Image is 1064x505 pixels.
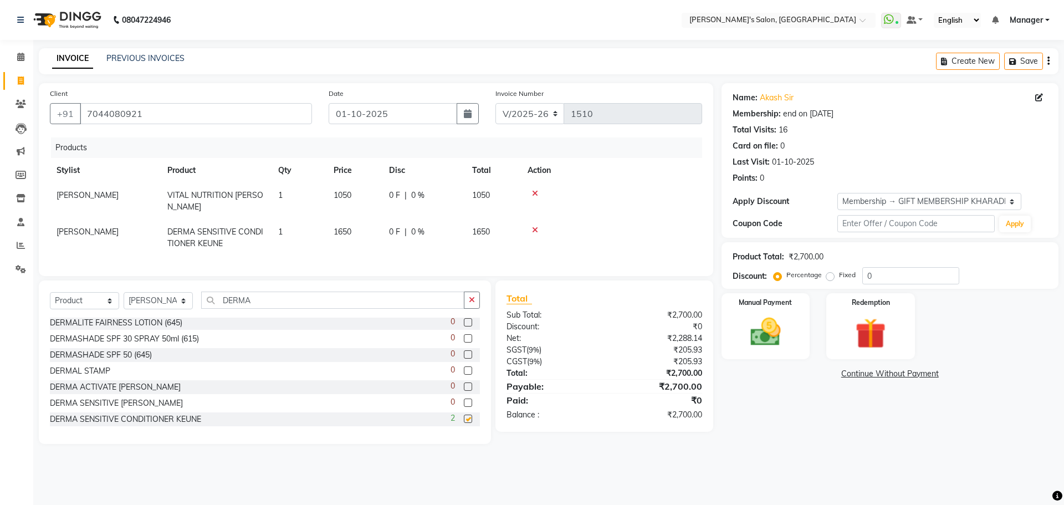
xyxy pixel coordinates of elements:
[936,53,1000,70] button: Create New
[604,333,710,344] div: ₹2,288.14
[846,314,896,353] img: _gift.svg
[50,317,182,329] div: DERMALITE FAIRNESS LOTION (645)
[278,190,283,200] span: 1
[472,190,490,200] span: 1050
[760,92,794,104] a: Akash Sir
[451,316,455,328] span: 0
[733,172,758,184] div: Points:
[51,137,710,158] div: Products
[498,409,604,421] div: Balance :
[405,226,407,238] span: |
[604,394,710,407] div: ₹0
[604,344,710,356] div: ₹205.93
[451,380,455,392] span: 0
[760,172,764,184] div: 0
[50,103,81,124] button: +91
[327,158,382,183] th: Price
[498,344,604,356] div: ( )
[161,158,272,183] th: Product
[451,348,455,360] span: 0
[604,309,710,321] div: ₹2,700.00
[80,103,312,124] input: Search by Name/Mobile/Email/Code
[122,4,171,35] b: 08047224946
[334,227,351,237] span: 1650
[733,196,837,207] div: Apply Discount
[201,292,464,309] input: Search or Scan
[50,333,199,345] div: DERMASHADE SPF 30 SPRAY 50ml (615)
[451,412,455,424] span: 2
[28,4,104,35] img: logo
[472,227,490,237] span: 1650
[50,158,161,183] th: Stylist
[451,332,455,344] span: 0
[604,380,710,393] div: ₹2,700.00
[604,321,710,333] div: ₹0
[451,364,455,376] span: 0
[852,298,890,308] label: Redemption
[167,227,263,248] span: DERMA SENSITIVE CONDITIONER KEUNE
[733,92,758,104] div: Name:
[529,357,540,366] span: 9%
[498,321,604,333] div: Discount:
[50,397,183,409] div: DERMA SENSITIVE [PERSON_NAME]
[50,89,68,99] label: Client
[495,89,544,99] label: Invoice Number
[739,298,792,308] label: Manual Payment
[411,190,424,201] span: 0 %
[837,215,995,232] input: Enter Offer / Coupon Code
[498,380,604,393] div: Payable:
[498,368,604,379] div: Total:
[741,314,791,350] img: _cash.svg
[780,140,785,152] div: 0
[167,190,263,212] span: VITAL NUTRITION [PERSON_NAME]
[733,271,767,282] div: Discount:
[498,309,604,321] div: Sub Total:
[411,226,424,238] span: 0 %
[779,124,787,136] div: 16
[507,293,532,304] span: Total
[733,251,784,263] div: Product Total:
[772,156,814,168] div: 01-10-2025
[1004,53,1043,70] button: Save
[50,414,201,425] div: DERMA SENSITIVE CONDITIONER KEUNE
[724,368,1056,380] a: Continue Without Payment
[521,158,702,183] th: Action
[604,356,710,368] div: ₹205.93
[498,356,604,368] div: ( )
[498,394,604,407] div: Paid:
[451,396,455,408] span: 0
[382,158,465,183] th: Disc
[405,190,407,201] span: |
[733,218,837,229] div: Coupon Code
[789,251,823,263] div: ₹2,700.00
[733,140,778,152] div: Card on file:
[465,158,521,183] th: Total
[733,108,781,120] div: Membership:
[106,53,185,63] a: PREVIOUS INVOICES
[1010,14,1043,26] span: Manager
[604,409,710,421] div: ₹2,700.00
[507,345,526,355] span: SGST
[604,368,710,379] div: ₹2,700.00
[529,345,539,354] span: 9%
[507,356,527,366] span: CGST
[999,216,1031,232] button: Apply
[50,349,152,361] div: DERMASHADE SPF 50 (645)
[733,156,770,168] div: Last Visit:
[786,270,822,280] label: Percentage
[733,124,776,136] div: Total Visits:
[50,365,110,377] div: DERMAL STAMP
[272,158,327,183] th: Qty
[278,227,283,237] span: 1
[783,108,833,120] div: end on [DATE]
[57,227,119,237] span: [PERSON_NAME]
[52,49,93,69] a: INVOICE
[329,89,344,99] label: Date
[50,381,181,393] div: DERMA ACTIVATE [PERSON_NAME]
[57,190,119,200] span: [PERSON_NAME]
[498,333,604,344] div: Net:
[334,190,351,200] span: 1050
[839,270,856,280] label: Fixed
[389,190,400,201] span: 0 F
[389,226,400,238] span: 0 F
